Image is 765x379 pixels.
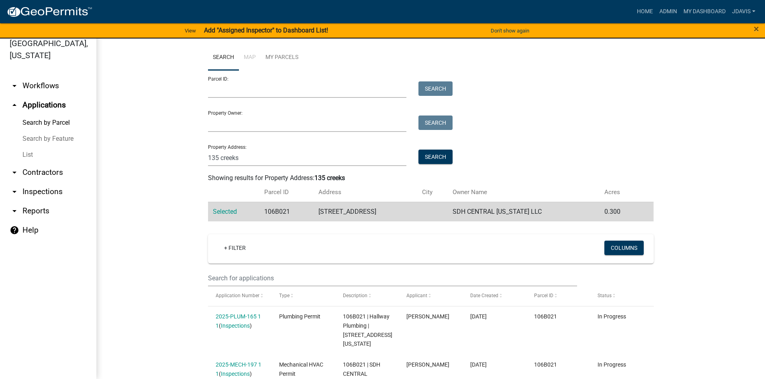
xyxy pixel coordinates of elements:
td: 0.300 [600,202,639,221]
a: My Dashboard [680,4,729,19]
i: arrow_drop_down [10,168,19,177]
i: arrow_drop_down [10,187,19,197]
datatable-header-cell: Parcel ID [526,286,590,306]
span: Date Created [470,293,498,298]
th: City [417,183,448,202]
a: Search [208,45,239,71]
a: My Parcels [261,45,303,71]
span: Description [343,293,367,298]
a: 2025-PLUM-165 1 1 [216,313,261,329]
button: Columns [604,241,644,255]
datatable-header-cell: Applicant [399,286,463,306]
span: In Progress [598,361,626,368]
span: Justin [406,361,449,368]
span: In Progress [598,313,626,320]
button: Search [418,81,453,96]
span: Plumbing Permit [279,313,320,320]
span: 106B021 [534,361,557,368]
datatable-header-cell: Description [335,286,399,306]
td: 106B021 [259,202,314,221]
a: Home [634,4,656,19]
datatable-header-cell: Type [271,286,335,306]
th: Parcel ID [259,183,314,202]
a: Inspections [221,322,250,329]
span: Justin [406,313,449,320]
strong: Add "Assigned Inspector" to Dashboard List! [204,26,328,34]
strong: 135 creeks [314,174,345,182]
a: Inspections [221,371,250,377]
i: help [10,225,19,235]
th: Acres [600,183,639,202]
i: arrow_drop_up [10,100,19,110]
a: + Filter [218,241,252,255]
span: Type [279,293,290,298]
span: 08/15/2025 [470,313,487,320]
a: Admin [656,4,680,19]
span: 106B021 | Hallway Plumbing | 1920 Pennsylvania Ave [343,313,392,347]
button: Don't show again [488,24,532,37]
div: ( ) [216,312,264,330]
span: Mechanical HVAC Permit [279,361,323,377]
input: Search for applications [208,270,577,286]
a: Selected [213,208,237,215]
a: View [182,24,199,37]
button: Search [418,116,453,130]
datatable-header-cell: Date Created [463,286,526,306]
span: 106B021 [534,313,557,320]
span: Status [598,293,612,298]
span: Parcel ID [534,293,553,298]
th: Owner Name [448,183,599,202]
div: ( ) [216,360,264,379]
button: Close [754,24,759,34]
span: Applicant [406,293,427,298]
span: × [754,23,759,34]
span: 08/15/2025 [470,361,487,368]
i: arrow_drop_down [10,81,19,91]
td: [STREET_ADDRESS] [314,202,417,221]
span: Application Number [216,293,259,298]
i: arrow_drop_down [10,206,19,216]
div: Showing results for Property Address: [208,173,654,183]
th: Address [314,183,417,202]
button: Search [418,150,453,164]
td: SDH CENTRAL [US_STATE] LLC [448,202,599,221]
a: jdavis [729,4,759,19]
datatable-header-cell: Status [590,286,654,306]
a: 2025-MECH-197 1 1 [216,361,261,377]
datatable-header-cell: Application Number [208,286,272,306]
